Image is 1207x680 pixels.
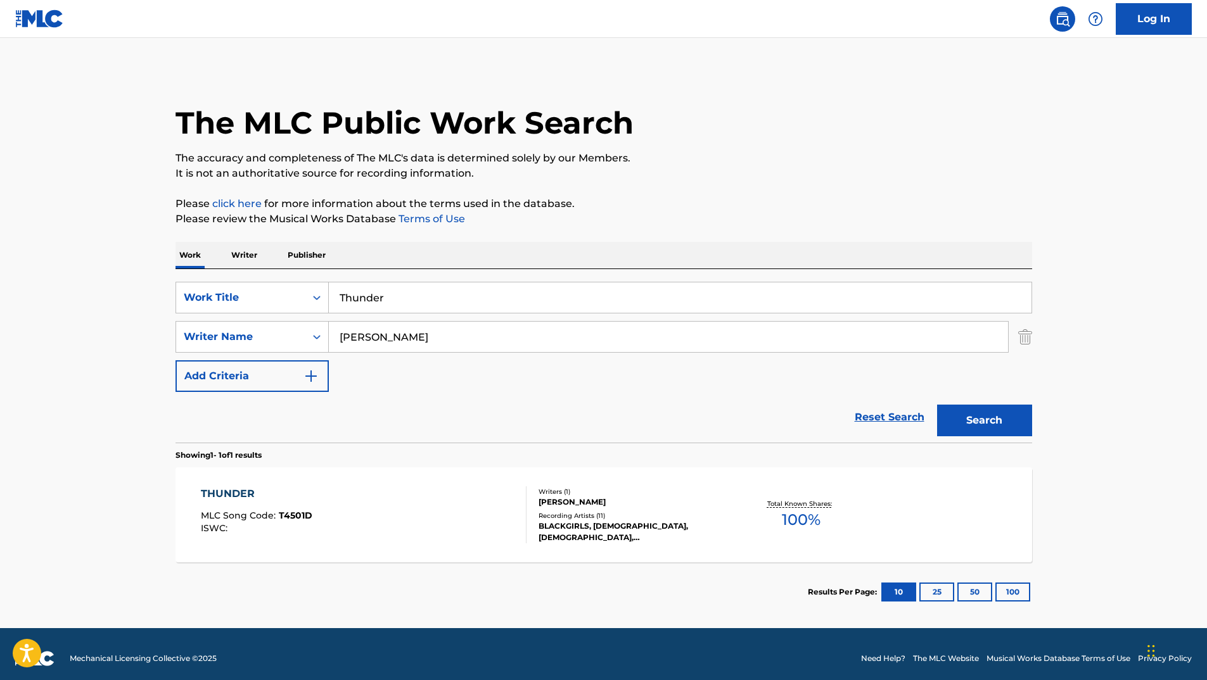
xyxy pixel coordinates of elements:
p: Publisher [284,242,329,268]
a: The MLC Website [913,653,979,664]
div: [PERSON_NAME] [539,496,730,508]
img: Delete Criterion [1018,321,1032,353]
iframe: Chat Widget [1144,619,1207,680]
form: Search Form [176,282,1032,443]
p: It is not an authoritative source for recording information. [176,166,1032,181]
p: Showing 1 - 1 of 1 results [176,450,262,461]
span: Mechanical Licensing Collective © 2025 [70,653,217,664]
div: Work Title [184,290,298,305]
span: ISWC : [201,522,231,534]
p: Results Per Page: [808,586,880,598]
a: click here [212,198,262,210]
a: Log In [1116,3,1192,35]
p: Work [176,242,205,268]
button: Search [937,405,1032,436]
p: Please review the Musical Works Database [176,211,1032,227]
button: 50 [957,582,992,601]
div: THUNDER [201,486,312,501]
a: Public Search [1050,6,1075,32]
a: Terms of Use [396,213,465,225]
span: T4501D [279,510,312,521]
div: Writers ( 1 ) [539,487,730,496]
p: Total Known Shares: [767,499,835,508]
span: MLC Song Code : [201,510,279,521]
a: Privacy Policy [1138,653,1192,664]
a: Reset Search [848,403,931,431]
a: THUNDERMLC Song Code:T4501DISWC:Writers (1)[PERSON_NAME]Recording Artists (11)BLACKGIRLS, [DEMOGR... [176,467,1032,562]
img: MLC Logo [15,9,64,28]
img: help [1088,11,1103,27]
div: Writer Name [184,329,298,344]
h1: The MLC Public Work Search [176,104,634,142]
button: 100 [995,582,1030,601]
p: Writer [227,242,261,268]
button: 25 [919,582,954,601]
a: Musical Works Database Terms of Use [987,653,1130,664]
p: The accuracy and completeness of The MLC's data is determined solely by our Members. [176,151,1032,166]
p: Please for more information about the terms used in the database. [176,196,1032,211]
div: BLACKGIRLS, [DEMOGRAPHIC_DATA], [DEMOGRAPHIC_DATA], [DEMOGRAPHIC_DATA], [DEMOGRAPHIC_DATA] [539,520,730,543]
a: Need Help? [861,653,905,664]
button: 10 [881,582,916,601]
img: search [1055,11,1070,27]
button: Add Criteria [176,360,329,392]
span: 100 % [782,508,821,531]
div: Help [1083,6,1108,32]
div: Recording Artists ( 11 ) [539,511,730,520]
div: Drag [1147,632,1155,670]
img: 9d2ae6d4665cec9f34b9.svg [303,368,319,384]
